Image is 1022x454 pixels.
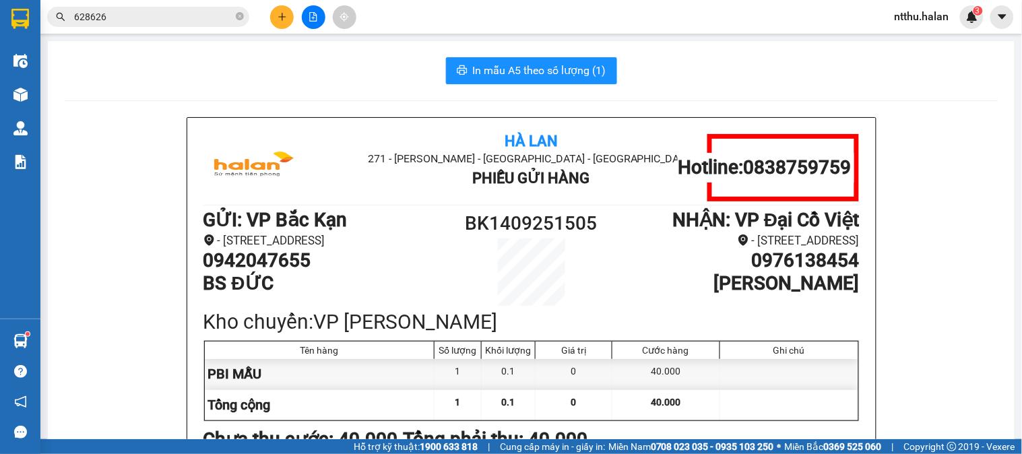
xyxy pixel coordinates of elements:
[17,17,118,84] img: logo.jpg
[613,272,859,295] h1: [PERSON_NAME]
[616,345,715,356] div: Cước hàng
[14,426,27,439] span: message
[302,5,325,29] button: file-add
[435,359,482,389] div: 1
[56,12,65,22] span: search
[14,395,27,408] span: notification
[884,8,960,25] span: ntthu.halan
[203,232,449,250] li: - [STREET_ADDRESS]
[482,359,536,389] div: 0.1
[313,150,750,167] li: 271 - [PERSON_NAME] - [GEOGRAPHIC_DATA] - [GEOGRAPHIC_DATA]
[236,12,244,20] span: close-circle
[996,11,1009,23] span: caret-down
[14,365,27,378] span: question-circle
[500,439,605,454] span: Cung cấp máy in - giấy in:
[824,441,882,452] strong: 0369 525 060
[270,5,294,29] button: plus
[404,428,588,451] b: Tổng phải thu: 40.000
[738,234,749,246] span: environment
[340,12,349,22] span: aim
[678,156,851,179] h1: Hotline: 0838759759
[539,345,608,356] div: Giá trị
[438,345,478,356] div: Số lượng
[278,12,287,22] span: plus
[892,439,894,454] span: |
[236,11,244,24] span: close-circle
[672,209,859,231] b: NHẬN : VP Đại Cồ Việt
[17,92,161,114] b: GỬI : VP Bắc Kạn
[203,249,449,272] h1: 0942047655
[777,444,781,449] span: ⚪️
[473,62,606,79] span: In mẫu A5 theo số lượng (1)
[333,5,356,29] button: aim
[208,397,271,413] span: Tổng cộng
[613,232,859,250] li: - [STREET_ADDRESS]
[203,134,305,201] img: logo.jpg
[203,209,348,231] b: GỬI : VP Bắc Kạn
[976,6,980,15] span: 3
[309,12,318,22] span: file-add
[990,5,1014,29] button: caret-down
[973,6,983,15] sup: 3
[13,88,28,102] img: warehouse-icon
[724,345,855,356] div: Ghi chú
[205,359,435,389] div: PBI MẪU
[536,359,612,389] div: 0
[612,359,720,389] div: 40.000
[455,397,461,408] span: 1
[203,234,215,246] span: environment
[126,33,563,50] li: 271 - [PERSON_NAME] - [GEOGRAPHIC_DATA] - [GEOGRAPHIC_DATA]
[449,209,614,238] h1: BK1409251505
[354,439,478,454] span: Hỗ trợ kỹ thuật:
[947,442,957,451] span: copyright
[13,121,28,135] img: warehouse-icon
[505,133,558,150] b: Hà Lan
[13,334,28,348] img: warehouse-icon
[11,9,29,29] img: logo-vxr
[651,397,680,408] span: 40.000
[457,65,468,77] span: printer
[26,332,30,336] sup: 1
[13,54,28,68] img: warehouse-icon
[608,439,774,454] span: Miền Nam
[203,428,398,451] b: Chưa thu cước : 40.000
[488,439,490,454] span: |
[13,155,28,169] img: solution-icon
[613,249,859,272] h1: 0976138454
[203,306,860,337] div: Kho chuyển: VP [PERSON_NAME]
[472,170,589,187] b: Phiếu Gửi Hàng
[485,345,532,356] div: Khối lượng
[446,57,617,84] button: printerIn mẫu A5 theo số lượng (1)
[966,11,978,23] img: icon-new-feature
[420,441,478,452] strong: 1900 633 818
[208,345,431,356] div: Tên hàng
[571,397,577,408] span: 0
[785,439,882,454] span: Miền Bắc
[74,9,233,24] input: Tìm tên, số ĐT hoặc mã đơn
[203,272,449,295] h1: BS ĐỨC
[502,397,515,408] span: 0.1
[651,441,774,452] strong: 0708 023 035 - 0935 103 250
